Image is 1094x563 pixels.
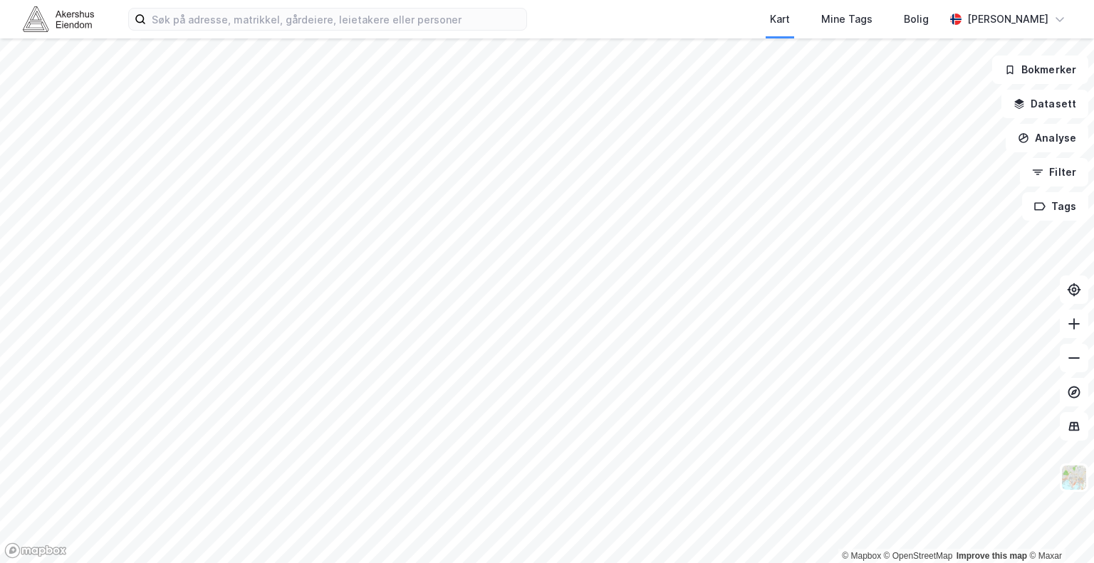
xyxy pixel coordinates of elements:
[842,551,881,561] a: Mapbox
[884,551,953,561] a: OpenStreetMap
[904,11,929,28] div: Bolig
[1023,495,1094,563] div: Kontrollprogram for chat
[770,11,790,28] div: Kart
[1022,192,1088,221] button: Tags
[4,542,67,559] a: Mapbox homepage
[1001,90,1088,118] button: Datasett
[957,551,1027,561] a: Improve this map
[1023,495,1094,563] iframe: Chat Widget
[146,9,526,30] input: Søk på adresse, matrikkel, gårdeiere, leietakere eller personer
[967,11,1048,28] div: [PERSON_NAME]
[1061,464,1088,491] img: Z
[1020,158,1088,186] button: Filter
[821,11,872,28] div: Mine Tags
[992,56,1088,84] button: Bokmerker
[1006,124,1088,152] button: Analyse
[23,6,94,31] img: akershus-eiendom-logo.9091f326c980b4bce74ccdd9f866810c.svg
